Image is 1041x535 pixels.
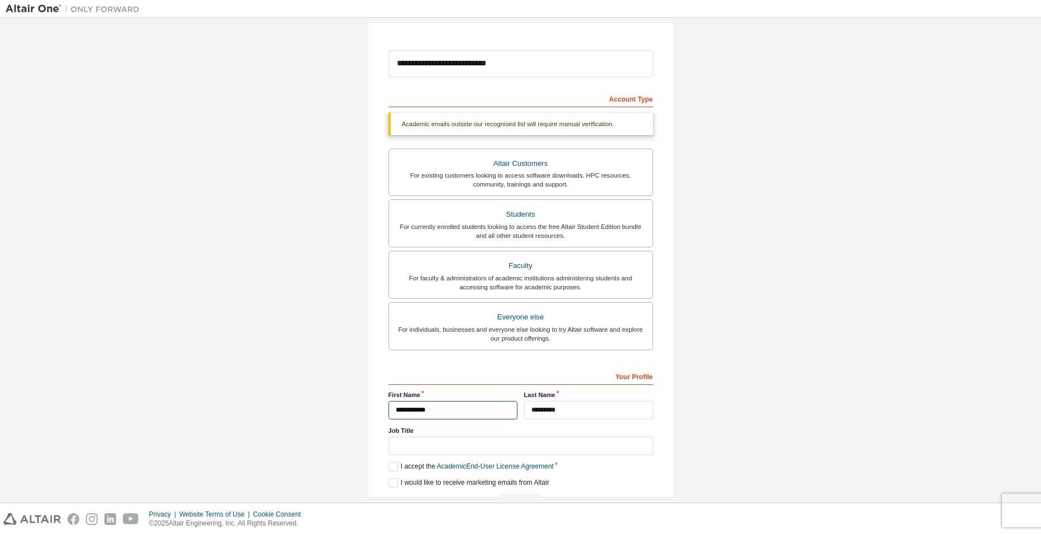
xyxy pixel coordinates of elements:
[396,156,646,171] div: Altair Customers
[104,513,116,525] img: linkedin.svg
[396,309,646,325] div: Everyone else
[149,510,179,519] div: Privacy
[437,462,554,470] a: Academic End-User License Agreement
[396,274,646,292] div: For faculty & administrators of academic institutions administering students and accessing softwa...
[86,513,98,525] img: instagram.svg
[388,462,554,471] label: I accept the
[396,171,646,189] div: For existing customers looking to access software downloads, HPC resources, community, trainings ...
[6,3,145,15] img: Altair One
[396,325,646,343] div: For individuals, businesses and everyone else looking to try Altair software and explore our prod...
[388,478,549,488] label: I would like to receive marketing emails from Altair
[68,513,79,525] img: facebook.svg
[388,367,653,385] div: Your Profile
[149,519,308,528] p: © 2025 Altair Engineering, Inc. All Rights Reserved.
[253,510,307,519] div: Cookie Consent
[388,426,653,435] label: Job Title
[396,207,646,222] div: Students
[388,89,653,107] div: Account Type
[123,513,139,525] img: youtube.svg
[3,513,61,525] img: altair_logo.svg
[524,390,653,399] label: Last Name
[179,510,253,519] div: Website Terms of Use
[396,258,646,274] div: Faculty
[388,113,653,135] div: Academic emails outside our recognised list will require manual verification.
[388,390,517,399] label: First Name
[396,222,646,240] div: For currently enrolled students looking to access the free Altair Student Edition bundle and all ...
[388,494,653,511] div: Read and acccept EULA to continue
